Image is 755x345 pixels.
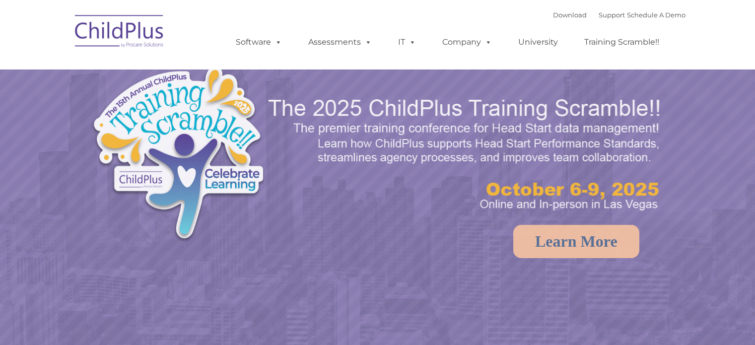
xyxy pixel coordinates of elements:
[388,32,426,52] a: IT
[574,32,669,52] a: Training Scramble!!
[553,11,587,19] a: Download
[226,32,292,52] a: Software
[599,11,625,19] a: Support
[513,225,639,258] a: Learn More
[627,11,686,19] a: Schedule A Demo
[553,11,686,19] font: |
[508,32,568,52] a: University
[298,32,382,52] a: Assessments
[432,32,502,52] a: Company
[70,8,169,58] img: ChildPlus by Procare Solutions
